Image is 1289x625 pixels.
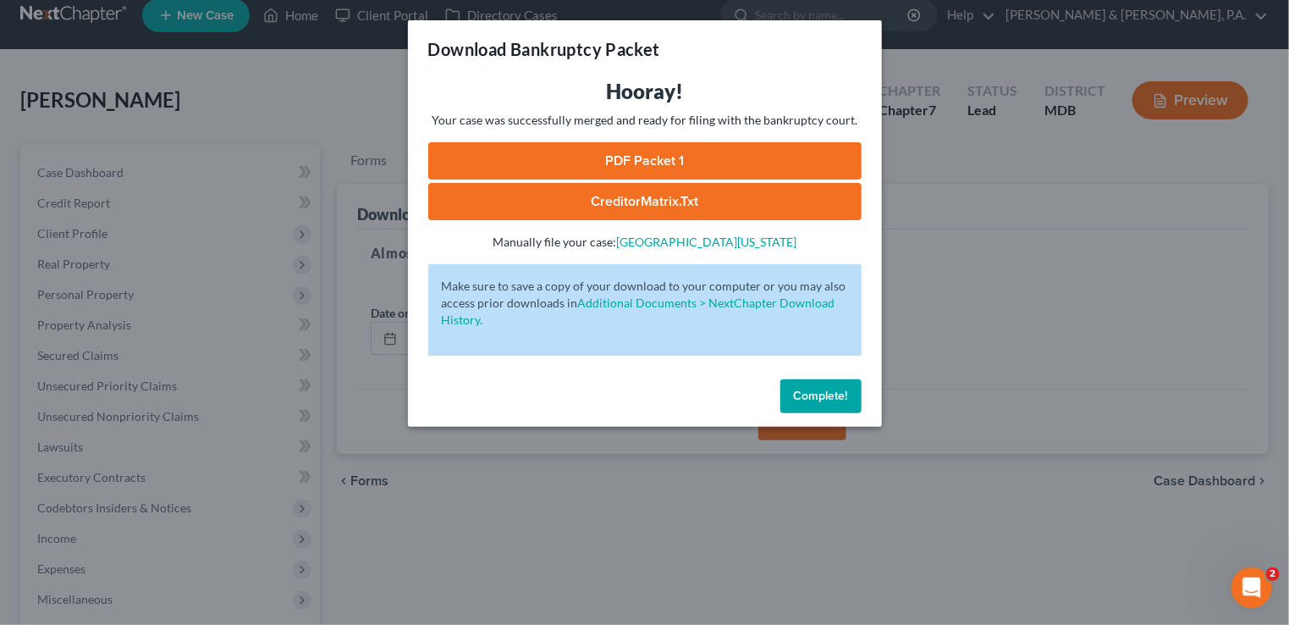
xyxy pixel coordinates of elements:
span: Complete! [794,389,848,403]
a: PDF Packet 1 [428,142,862,180]
iframe: Intercom live chat [1231,567,1272,608]
p: Your case was successfully merged and ready for filing with the bankruptcy court. [428,112,862,129]
h3: Hooray! [428,78,862,105]
a: [GEOGRAPHIC_DATA][US_STATE] [616,235,796,249]
a: Additional Documents > NextChapter Download History. [442,296,835,327]
a: CreditorMatrix.txt [428,183,862,220]
p: Make sure to save a copy of your download to your computer or you may also access prior downloads in [442,278,848,329]
p: Manually file your case: [428,234,862,251]
span: 2 [1266,567,1280,581]
button: Complete! [780,379,862,413]
h3: Download Bankruptcy Packet [428,37,660,61]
